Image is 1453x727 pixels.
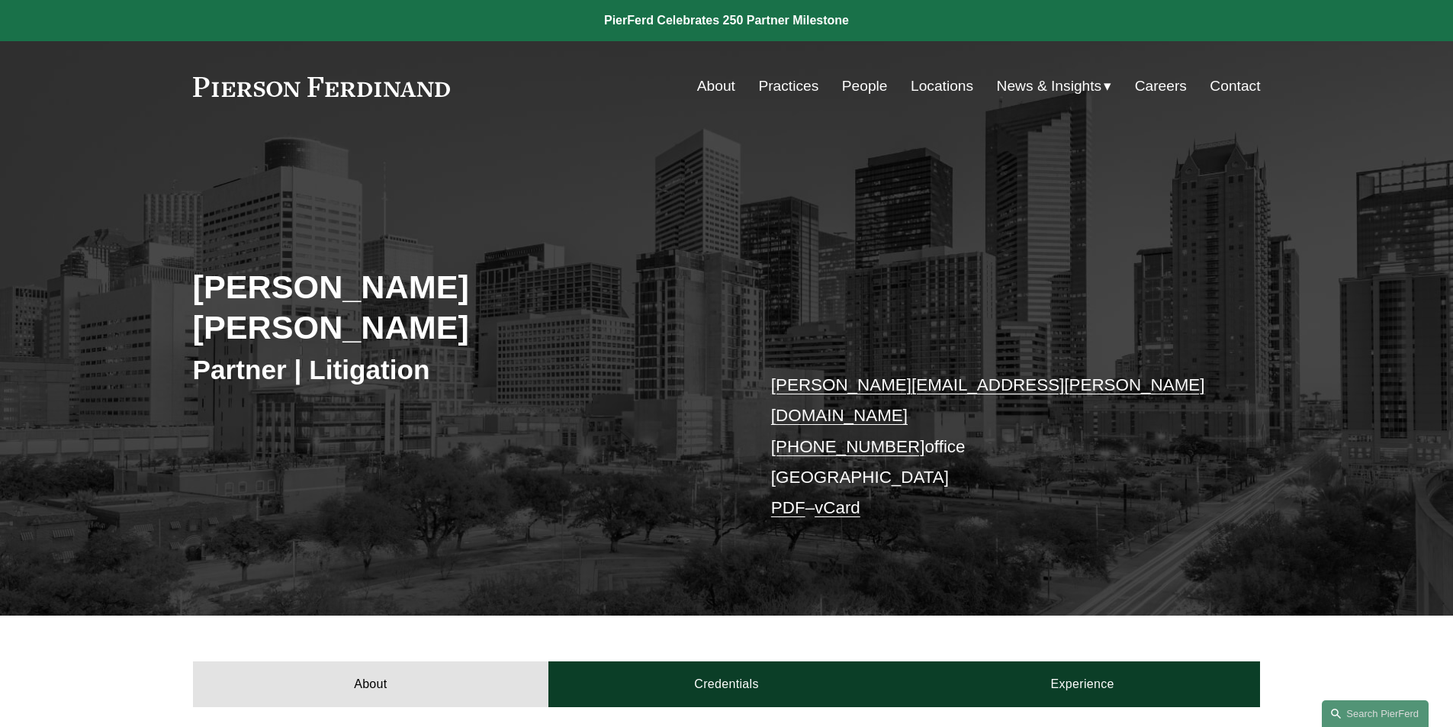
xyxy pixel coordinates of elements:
[1322,700,1429,727] a: Search this site
[997,72,1112,101] a: folder dropdown
[997,73,1102,100] span: News & Insights
[771,437,925,456] a: [PHONE_NUMBER]
[1135,72,1187,101] a: Careers
[771,375,1205,425] a: [PERSON_NAME][EMAIL_ADDRESS][PERSON_NAME][DOMAIN_NAME]
[193,353,727,387] h3: Partner | Litigation
[1210,72,1260,101] a: Contact
[771,498,805,517] a: PDF
[193,661,549,707] a: About
[758,72,818,101] a: Practices
[815,498,860,517] a: vCard
[548,661,905,707] a: Credentials
[905,661,1261,707] a: Experience
[193,267,727,347] h2: [PERSON_NAME] [PERSON_NAME]
[771,370,1216,524] p: office [GEOGRAPHIC_DATA] –
[697,72,735,101] a: About
[911,72,973,101] a: Locations
[842,72,888,101] a: People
